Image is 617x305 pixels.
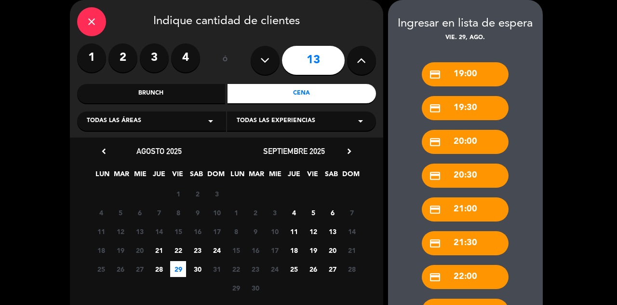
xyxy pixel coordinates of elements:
[267,261,282,277] span: 24
[429,102,441,114] i: credit_card
[112,223,128,239] span: 12
[151,168,167,184] span: JUE
[94,168,110,184] span: LUN
[267,168,283,184] span: MIE
[189,261,205,277] span: 30
[263,146,325,156] span: septiembre 2025
[209,205,225,221] span: 10
[77,84,226,103] div: Brunch
[132,261,148,277] span: 27
[108,43,137,72] label: 2
[151,242,167,258] span: 21
[136,146,182,156] span: agosto 2025
[151,261,167,277] span: 28
[324,242,340,258] span: 20
[170,168,186,184] span: VIE
[247,242,263,258] span: 16
[344,205,360,221] span: 7
[170,205,186,221] span: 8
[209,242,225,258] span: 24
[324,205,340,221] span: 6
[77,7,376,36] div: Indique cantidad de clientes
[93,223,109,239] span: 11
[267,242,282,258] span: 17
[429,271,441,283] i: credit_card
[189,242,205,258] span: 23
[229,168,245,184] span: LUN
[247,261,263,277] span: 23
[228,242,244,258] span: 15
[132,223,148,239] span: 13
[170,186,186,202] span: 1
[247,280,263,296] span: 30
[422,130,509,154] div: 20:00
[170,261,186,277] span: 29
[429,204,441,216] i: credit_card
[209,223,225,239] span: 17
[99,146,109,156] i: chevron_left
[355,115,366,127] i: arrow_drop_down
[132,205,148,221] span: 6
[422,62,509,86] div: 19:00
[151,205,167,221] span: 7
[140,43,169,72] label: 3
[422,265,509,289] div: 22:00
[422,231,509,255] div: 21:30
[305,223,321,239] span: 12
[305,261,321,277] span: 26
[388,14,543,33] div: Ingresar en lista de espera
[422,96,509,120] div: 19:30
[228,223,244,239] span: 8
[237,116,315,126] span: Todas las experiencias
[422,164,509,188] div: 20:30
[286,205,302,221] span: 4
[228,280,244,296] span: 29
[209,261,225,277] span: 31
[171,43,200,72] label: 4
[247,205,263,221] span: 2
[286,168,302,184] span: JUE
[422,197,509,222] div: 21:00
[112,205,128,221] span: 5
[93,261,109,277] span: 25
[228,261,244,277] span: 22
[388,33,543,43] div: vie. 29, ago.
[210,43,241,77] div: ó
[132,242,148,258] span: 20
[188,168,204,184] span: SAB
[112,242,128,258] span: 19
[286,223,302,239] span: 11
[151,223,167,239] span: 14
[113,168,129,184] span: MAR
[429,170,441,182] i: credit_card
[305,242,321,258] span: 19
[429,237,441,250] i: credit_card
[132,168,148,184] span: MIE
[87,116,141,126] span: Todas las áreas
[324,223,340,239] span: 13
[429,69,441,81] i: credit_card
[342,168,358,184] span: DOM
[207,168,223,184] span: DOM
[189,186,205,202] span: 2
[93,242,109,258] span: 18
[205,115,216,127] i: arrow_drop_down
[247,223,263,239] span: 9
[344,261,360,277] span: 28
[77,43,106,72] label: 1
[267,223,282,239] span: 10
[248,168,264,184] span: MAR
[324,261,340,277] span: 27
[323,168,339,184] span: SAB
[305,168,321,184] span: VIE
[112,261,128,277] span: 26
[267,205,282,221] span: 3
[189,205,205,221] span: 9
[228,84,376,103] div: Cena
[189,223,205,239] span: 16
[170,223,186,239] span: 15
[286,261,302,277] span: 25
[170,242,186,258] span: 22
[93,205,109,221] span: 4
[286,242,302,258] span: 18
